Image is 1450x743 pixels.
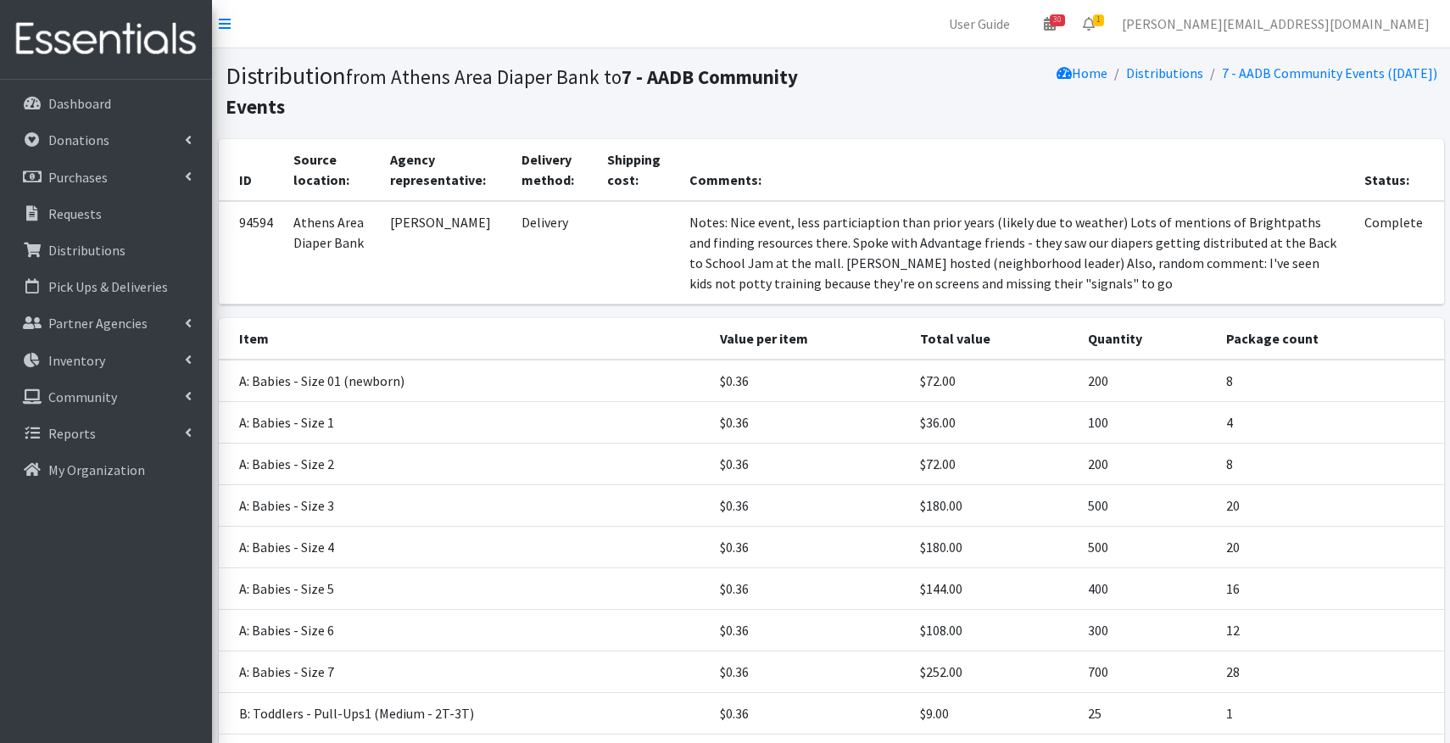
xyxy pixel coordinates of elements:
p: Community [48,388,117,405]
td: 200 [1078,444,1216,485]
a: 1 [1069,7,1108,41]
td: $0.36 [710,693,911,735]
td: 12 [1216,610,1443,651]
span: 1 [1093,14,1104,26]
a: Home [1057,64,1107,81]
th: Status: [1354,139,1443,201]
td: 25 [1078,693,1216,735]
td: A: Babies - Size 4 [219,527,710,568]
td: $252.00 [910,651,1078,693]
p: Purchases [48,169,108,186]
p: Inventory [48,352,105,369]
p: Requests [48,205,102,222]
td: $36.00 [910,402,1078,444]
td: A: Babies - Size 7 [219,651,710,693]
td: $0.36 [710,568,911,610]
a: Requests [7,197,205,231]
td: 400 [1078,568,1216,610]
p: My Organization [48,461,145,478]
td: 300 [1078,610,1216,651]
td: 500 [1078,527,1216,568]
th: ID [219,139,283,201]
td: Complete [1354,201,1443,304]
th: Package count [1216,318,1443,360]
a: Pick Ups & Deliveries [7,270,205,304]
td: A: Babies - Size 3 [219,485,710,527]
a: Distributions [1126,64,1203,81]
th: Item [219,318,710,360]
a: Donations [7,123,205,157]
td: 200 [1078,360,1216,402]
th: Delivery method: [511,139,597,201]
th: Value per item [710,318,911,360]
a: Community [7,380,205,414]
th: Agency representative: [380,139,511,201]
p: Reports [48,425,96,442]
td: 8 [1216,360,1443,402]
td: $180.00 [910,527,1078,568]
th: Comments: [679,139,1355,201]
td: $0.36 [710,485,911,527]
a: Reports [7,416,205,450]
td: A: Babies - Size 01 (newborn) [219,360,710,402]
td: $0.36 [710,651,911,693]
th: Shipping cost: [597,139,679,201]
th: Quantity [1078,318,1216,360]
th: Source location: [283,139,381,201]
a: User Guide [935,7,1023,41]
td: $9.00 [910,693,1078,735]
td: 1 [1216,693,1443,735]
td: A: Babies - Size 2 [219,444,710,485]
td: Delivery [511,201,597,304]
td: 94594 [219,201,283,304]
a: Distributions [7,233,205,267]
td: $0.36 [710,360,911,402]
td: $0.36 [710,402,911,444]
td: Athens Area Diaper Bank [283,201,381,304]
td: $72.00 [910,360,1078,402]
td: 20 [1216,527,1443,568]
td: 700 [1078,651,1216,693]
td: 4 [1216,402,1443,444]
td: A: Babies - Size 6 [219,610,710,651]
td: $0.36 [710,527,911,568]
p: Donations [48,131,109,148]
td: 8 [1216,444,1443,485]
td: 20 [1216,485,1443,527]
td: $72.00 [910,444,1078,485]
a: Purchases [7,160,205,194]
td: B: Toddlers - Pull-Ups1 (Medium - 2T-3T) [219,693,710,735]
td: 500 [1078,485,1216,527]
th: Total value [910,318,1078,360]
a: Dashboard [7,87,205,120]
span: 30 [1050,14,1065,26]
b: 7 - AADB Community Events [226,64,798,119]
td: $180.00 [910,485,1078,527]
a: Partner Agencies [7,306,205,340]
td: 28 [1216,651,1443,693]
td: Notes: Nice event, less particiaption than prior years (likely due to weather) Lots of mentions o... [679,201,1355,304]
p: Partner Agencies [48,315,148,332]
td: $0.36 [710,444,911,485]
a: Inventory [7,344,205,377]
h1: Distribution [226,61,825,120]
small: from Athens Area Diaper Bank to [226,64,798,119]
a: My Organization [7,453,205,487]
p: Pick Ups & Deliveries [48,278,168,295]
a: [PERSON_NAME][EMAIL_ADDRESS][DOMAIN_NAME] [1108,7,1443,41]
td: [PERSON_NAME] [380,201,511,304]
img: HumanEssentials [7,11,205,68]
a: 30 [1030,7,1069,41]
td: $0.36 [710,610,911,651]
td: $144.00 [910,568,1078,610]
p: Distributions [48,242,125,259]
td: $108.00 [910,610,1078,651]
p: Dashboard [48,95,111,112]
a: 7 - AADB Community Events ([DATE]) [1222,64,1437,81]
td: 100 [1078,402,1216,444]
td: 16 [1216,568,1443,610]
td: A: Babies - Size 5 [219,568,710,610]
td: A: Babies - Size 1 [219,402,710,444]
